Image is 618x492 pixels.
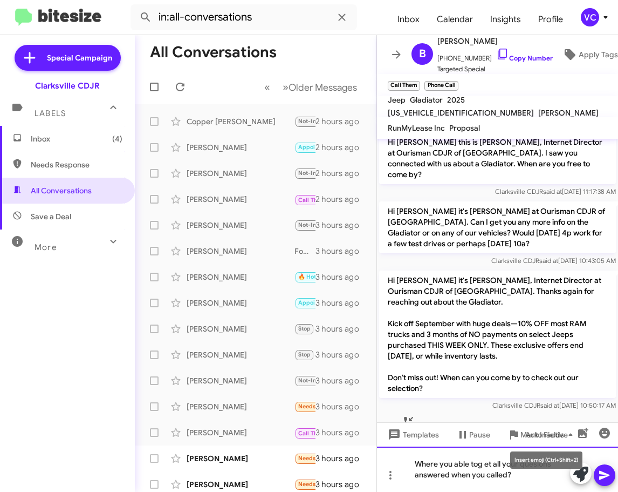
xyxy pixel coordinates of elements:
[298,299,346,306] span: Appointment Set
[298,403,344,410] span: Needs Response
[437,48,553,64] span: [PHONE_NUMBER]
[187,168,294,179] div: [PERSON_NAME]
[538,108,599,118] span: [PERSON_NAME]
[298,221,340,228] span: Not-Interested
[379,201,616,253] p: Hi [PERSON_NAME] it's [PERSON_NAME] at Ourisman CDJR of [GEOGRAPHIC_DATA]. Can I get you any more...
[315,298,368,308] div: 3 hours ago
[31,133,122,144] span: Inbox
[294,192,315,206] div: Inbound Call
[187,220,294,231] div: [PERSON_NAME]
[294,141,315,153] div: Thank you for the update.
[294,478,315,490] div: Can you come and have a look at it
[496,54,553,62] a: Copy Number
[31,185,92,196] span: All Conversations
[389,4,428,35] a: Inbox
[540,401,559,409] span: said at
[492,401,616,409] span: Clarksville CDJR [DATE] 10:50:17 AM
[482,4,530,35] a: Insights
[447,95,465,105] span: 2025
[525,425,577,444] span: Auto Fields
[187,246,294,257] div: [PERSON_NAME]
[187,349,294,360] div: [PERSON_NAME]
[315,453,368,464] div: 3 hours ago
[388,95,406,105] span: Jeep
[187,272,294,282] div: [PERSON_NAME]
[491,257,616,265] span: Clarksville CDJR [DATE] 10:43:05 AM
[377,447,618,492] div: Where you able tog et all your quesions answered when you called?
[315,246,368,257] div: 3 hours ago
[579,45,618,64] span: Apply Tags
[294,296,315,309] div: We purchased a vehicle Please take me off list Thank you
[581,8,599,26] div: VC
[315,375,368,386] div: 3 hours ago
[276,76,363,98] button: Next
[150,44,277,61] h1: All Conversations
[294,426,315,439] div: Inbound Call
[386,425,439,444] span: Templates
[315,401,368,412] div: 3 hours ago
[410,95,443,105] span: Gladiator
[298,325,311,332] span: Stop
[187,194,294,205] div: [PERSON_NAME]
[31,211,71,222] span: Save a Deal
[298,170,340,177] span: Not-Interested
[298,118,340,125] span: Not-Interested
[294,348,315,361] div: STOP
[258,76,363,98] nav: Page navigation example
[298,481,344,488] span: Needs Response
[187,323,294,334] div: [PERSON_NAME]
[424,81,458,91] small: Phone Call
[187,375,294,386] div: [PERSON_NAME]
[543,187,562,196] span: said at
[294,452,315,464] div: The truck is not for sale and I'm not trading it in. I was just getting a price.
[294,246,315,257] div: Ford F150?
[449,123,480,133] span: Proposal
[187,453,294,464] div: [PERSON_NAME]
[315,272,368,282] div: 3 hours ago
[187,142,294,153] div: [PERSON_NAME]
[294,322,315,335] div: Got it. Let me look into it for you.
[379,132,616,184] p: Hi [PERSON_NAME] this is [PERSON_NAME], Internet Director at Ourisman CDJR of [GEOGRAPHIC_DATA]. ...
[539,257,558,265] span: said at
[510,451,582,469] div: Insert emoji (Ctrl+Shift+2)
[35,109,66,118] span: Labels
[420,421,480,430] span: [PERSON_NAME]
[315,168,368,179] div: 2 hours ago
[499,425,576,444] button: Mark Inactive
[315,116,368,127] div: 2 hours ago
[517,425,586,444] button: Auto Fields
[294,115,315,127] div: Thank you for the update.
[388,123,445,133] span: RunMyLease Inc
[294,400,315,413] div: Hi [PERSON_NAME]. I'm going to wait to sell. Thanks for your help
[294,374,315,387] div: Hi it is not my car and so I am not selling it. I was doing something for work. Thanks
[298,144,346,151] span: Appointment Set
[294,271,315,283] div: thank you for the update. I have updated our records for you !
[377,425,448,444] button: Templates
[283,80,289,94] span: »
[437,64,553,75] span: Targeted Special
[298,351,311,358] span: Stop
[530,4,572,35] a: Profile
[298,377,340,384] span: Not-Interested
[315,427,368,438] div: 3 hours ago
[298,430,326,437] span: Call Them
[264,80,270,94] span: «
[572,8,606,26] button: VC
[35,242,57,252] span: More
[15,45,121,71] a: Special Campaign
[315,194,368,205] div: 2 hours ago
[388,81,420,91] small: Call Them
[315,349,368,360] div: 3 hours ago
[289,82,357,93] span: Older Messages
[495,187,616,196] span: Clarksville CDJR [DATE] 11:17:38 AM
[315,220,368,231] div: 3 hours ago
[428,4,482,35] a: Calendar
[315,323,368,334] div: 3 hours ago
[35,80,100,91] div: Clarksville CDJR
[187,427,294,438] div: [PERSON_NAME]
[315,479,368,490] div: 3 hours ago
[448,425,499,444] button: Pause
[298,273,317,280] span: 🔥 Hot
